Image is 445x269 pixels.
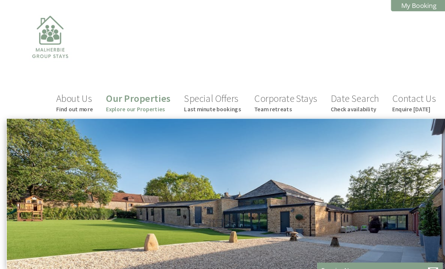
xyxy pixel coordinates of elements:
[245,89,305,109] a: Corporate StaysTeam retreats
[318,101,365,109] small: Check availability
[177,89,232,109] a: Special OffersLast minute bookings
[11,10,86,86] img: Malherbie Group Stays
[102,101,164,109] small: Explore our Properties
[102,89,164,109] a: Our PropertiesExplore our Properties
[177,101,232,109] small: Last minute bookings
[245,101,305,109] small: Team retreats
[377,89,420,109] a: Contact UsEnquire [DATE]
[54,101,89,109] small: Find out more
[377,101,420,109] small: Enquire [DATE]
[318,89,365,109] a: Date SearchCheck availability
[54,89,89,109] a: About UsFind out more
[309,257,422,264] p: Enquire Now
